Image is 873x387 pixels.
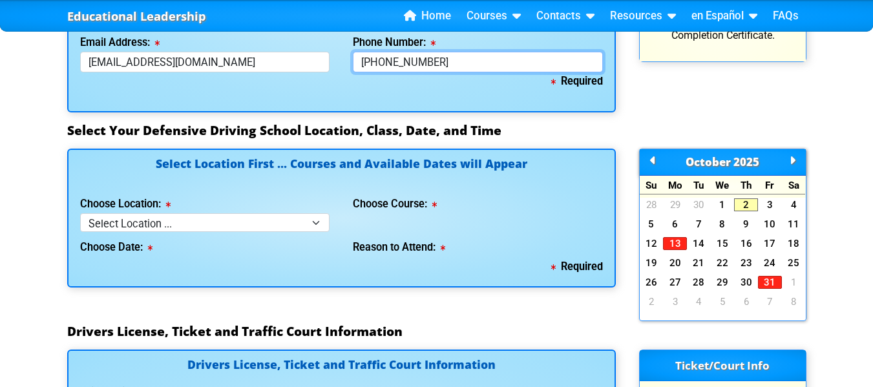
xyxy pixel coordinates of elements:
label: Choose Date: [80,242,153,253]
h3: Select Your Defensive Driving School Location, Class, Date, and Time [67,123,806,138]
a: 3 [663,295,687,308]
div: Mo [663,176,687,194]
a: 29 [663,198,687,211]
a: 8 [782,295,806,308]
div: Tu [687,176,711,194]
a: 7 [687,218,711,231]
div: Th [734,176,758,194]
label: Choose Course: [353,199,437,209]
a: FAQs [768,6,804,26]
a: 2 [734,198,758,211]
a: 24 [758,256,782,269]
a: 16 [734,237,758,250]
div: We [711,176,735,194]
a: 17 [758,237,782,250]
label: Phone Number: [353,37,436,48]
span: October [686,154,731,169]
div: Sa [782,176,806,194]
a: Educational Leadership [67,6,206,27]
a: 28 [640,198,664,211]
h3: Drivers License, Ticket and Traffic Court Information [67,324,806,339]
h4: Select Location First ... Courses and Available Dates will Appear [80,158,603,185]
label: Choose Location: [80,199,171,209]
a: 9 [734,218,758,231]
a: 10 [758,218,782,231]
a: 14 [687,237,711,250]
label: Reason to Attend: [353,242,445,253]
b: Required [551,75,603,87]
a: 6 [663,218,687,231]
a: 3 [758,198,782,211]
div: Su [640,176,664,194]
a: 2 [640,295,664,308]
a: 5 [711,295,735,308]
h3: Ticket/Court Info [640,350,806,381]
a: 13 [663,237,687,250]
a: 7 [758,295,782,308]
a: 28 [687,276,711,289]
div: Fr [758,176,782,194]
h4: Drivers License, Ticket and Traffic Court Information [80,359,603,373]
a: 27 [663,276,687,289]
label: Email Address: [80,37,160,48]
a: 12 [640,237,664,250]
a: 29 [711,276,735,289]
a: 20 [663,256,687,269]
a: 23 [734,256,758,269]
a: 19 [640,256,664,269]
a: 21 [687,256,711,269]
a: 22 [711,256,735,269]
span: 2025 [733,154,759,169]
a: 31 [758,276,782,289]
a: 1 [782,276,806,289]
a: 26 [640,276,664,289]
a: 6 [734,295,758,308]
a: 15 [711,237,735,250]
a: 18 [782,237,806,250]
a: Home [399,6,456,26]
a: 30 [734,276,758,289]
a: 4 [782,198,806,211]
a: 8 [711,218,735,231]
a: Contacts [531,6,600,26]
input: Where we can reach you [353,52,603,73]
a: 30 [687,198,711,211]
a: Courses [461,6,526,26]
a: 25 [782,256,806,269]
a: Resources [605,6,681,26]
a: en Español [686,6,763,26]
a: 11 [782,218,806,231]
a: 5 [640,218,664,231]
a: 1 [711,198,735,211]
a: 4 [687,295,711,308]
input: myname@domain.com [80,52,330,73]
b: Required [551,260,603,273]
